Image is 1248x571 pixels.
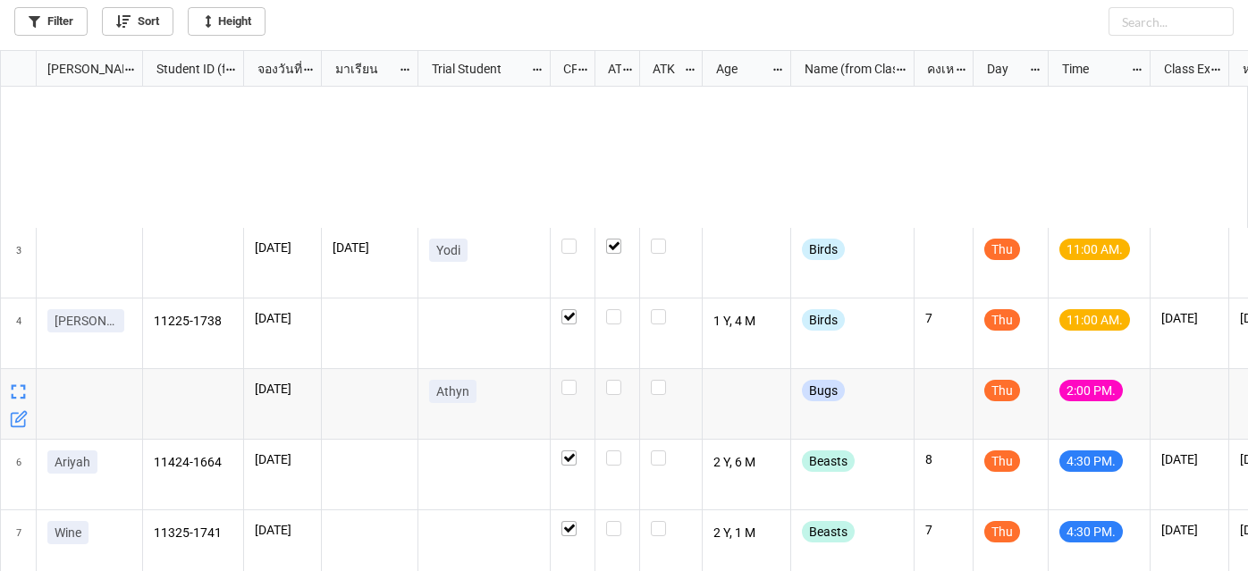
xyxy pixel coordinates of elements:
[1109,7,1234,36] input: Search...
[421,59,530,79] div: Trial Student
[802,239,845,260] div: Birds
[984,380,1020,401] div: Thu
[154,309,233,334] p: 11225-1738
[102,7,173,36] a: Sort
[642,59,683,79] div: ATK
[255,309,310,327] p: [DATE]
[1059,309,1130,331] div: 11:00 AM.
[154,450,233,475] p: 11424-1664
[1,51,143,87] div: grid
[1153,59,1210,79] div: Class Expiration
[713,309,780,334] p: 1 Y, 4 M
[802,521,855,542] div: Beasts
[1059,380,1123,401] div: 2:00 PM.
[802,309,845,331] div: Birds
[984,450,1020,472] div: Thu
[1161,521,1218,539] p: [DATE]
[794,59,895,79] div: Name (from Class)
[984,239,1020,260] div: Thu
[436,241,460,259] p: Yodi
[916,59,954,79] div: คงเหลือ (from Nick Name)
[16,298,21,368] span: 4
[802,380,845,401] div: Bugs
[255,239,310,256] p: [DATE]
[1059,521,1123,542] div: 4:30 PM.
[16,228,21,298] span: 3
[1059,239,1130,260] div: 11:00 AM.
[713,450,780,475] p: 2 Y, 6 M
[55,312,117,330] p: [PERSON_NAME]
[552,59,578,79] div: CF
[188,7,266,36] a: Height
[1161,309,1218,327] p: [DATE]
[154,521,233,546] p: 11325-1741
[1051,59,1131,79] div: Time
[255,450,310,468] p: [DATE]
[146,59,224,79] div: Student ID (from [PERSON_NAME] Name)
[55,524,81,542] p: Wine
[925,309,962,327] p: 7
[37,59,123,79] div: [PERSON_NAME] Name
[333,239,407,256] p: [DATE]
[984,309,1020,331] div: Thu
[247,59,303,79] div: จองวันที่
[802,450,855,472] div: Beasts
[16,440,21,509] span: 6
[55,453,90,471] p: Ariyah
[705,59,772,79] div: Age
[925,521,962,539] p: 7
[1059,450,1123,472] div: 4:30 PM.
[255,521,310,539] p: [DATE]
[14,7,88,36] a: Filter
[255,380,310,398] p: [DATE]
[597,59,622,79] div: ATT
[925,450,962,468] p: 8
[713,521,780,546] p: 2 Y, 1 M
[1161,450,1218,468] p: [DATE]
[976,59,1030,79] div: Day
[325,59,399,79] div: มาเรียน
[984,521,1020,542] div: Thu
[436,382,469,400] p: Athyn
